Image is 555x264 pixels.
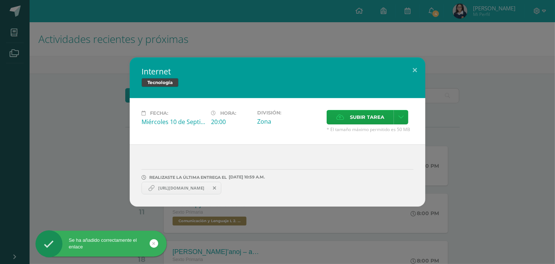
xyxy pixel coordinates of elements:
div: Se ha añadido correctamente el enlace [35,237,167,250]
span: Hora: [220,110,236,116]
span: * El tamaño máximo permitido es 50 MB [327,126,413,133]
button: Close (Esc) [404,57,425,83]
a: https://www.canva.com/design/DAGymJDquHo/pMjkcLGLLl6pUBncfHsMzQ/edit?utm_content=DAGymJDquHo&utm_... [142,182,221,194]
span: Tecnología [142,78,178,87]
div: Zona [257,117,321,126]
div: Miércoles 10 de Septiembre [142,118,205,126]
span: [URL][DOMAIN_NAME] [154,185,208,191]
div: 20:00 [211,118,251,126]
span: Fecha: [150,110,168,116]
span: Remover entrega [208,184,221,192]
h2: Internet [142,66,413,77]
span: Subir tarea [350,110,384,124]
label: División: [257,110,321,116]
span: REALIZASTE LA ÚLTIMA ENTREGA EL [149,175,227,180]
